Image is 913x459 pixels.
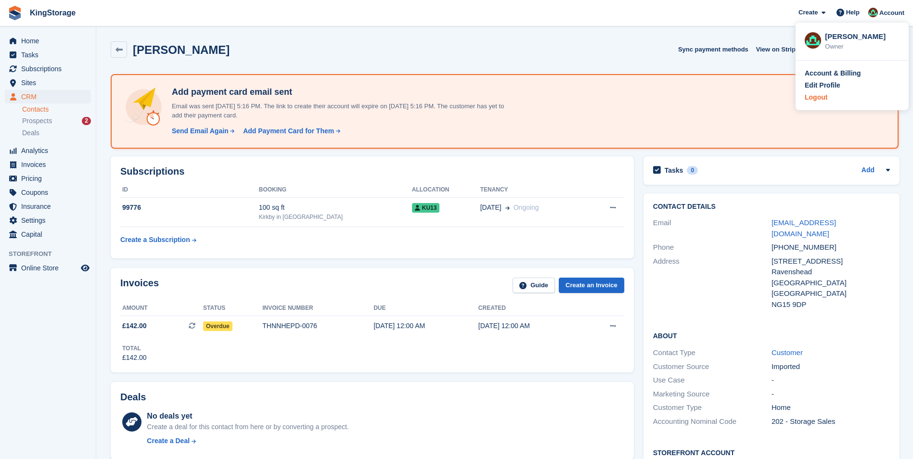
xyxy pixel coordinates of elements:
a: menu [5,200,91,213]
span: Capital [21,228,79,241]
div: [GEOGRAPHIC_DATA] [772,278,890,289]
th: ID [120,182,259,198]
span: Invoices [21,158,79,171]
div: Total [122,344,147,353]
span: Online Store [21,261,79,275]
a: Logout [805,92,900,102]
th: Allocation [412,182,480,198]
div: Create a deal for this contact from here or by converting a prospect. [147,422,348,432]
a: menu [5,172,91,185]
div: Customer Type [653,402,772,413]
img: add-payment-card-4dbda4983b697a7845d177d07a5d71e8a16f1ec00487972de202a45f1e8132f5.svg [123,87,164,127]
a: View on Stripe [752,41,810,57]
div: [DATE] 12:00 AM [478,321,583,331]
span: Deals [22,128,39,138]
div: Home [772,402,890,413]
div: Kirkby in [GEOGRAPHIC_DATA] [259,213,412,221]
div: Imported [772,361,890,372]
img: stora-icon-8386f47178a22dfd0bd8f6a31ec36ba5ce8667c1dd55bd0f319d3a0aa187defe.svg [8,6,22,20]
div: Account & Billing [805,68,861,78]
span: [DATE] [480,203,502,213]
th: Invoice number [262,301,373,316]
th: Amount [120,301,203,316]
span: Insurance [21,200,79,213]
h2: [PERSON_NAME] [133,43,230,56]
a: menu [5,261,91,275]
div: Create a Subscription [120,235,190,245]
a: menu [5,144,91,157]
div: [PHONE_NUMBER] [772,242,890,253]
div: Owner [825,42,900,51]
div: Email [653,217,772,239]
span: CRM [21,90,79,103]
a: Guide [513,278,555,293]
div: 100 sq ft [259,203,412,213]
div: [GEOGRAPHIC_DATA] [772,288,890,299]
span: Tasks [21,48,79,62]
div: Marketing Source [653,389,772,400]
div: Edit Profile [805,80,840,90]
a: menu [5,48,91,62]
span: £142.00 [122,321,147,331]
a: Account & Billing [805,68,900,78]
div: Ravenshead [772,267,890,278]
span: Account [879,8,904,18]
a: Customer [772,348,803,357]
a: Create a Deal [147,436,348,446]
span: Overdue [203,321,232,331]
div: [STREET_ADDRESS] [772,256,890,267]
span: Subscriptions [21,62,79,76]
div: 202 - Storage Sales [772,416,890,427]
div: - [772,389,890,400]
div: Use Case [653,375,772,386]
h2: Contact Details [653,203,890,211]
div: 0 [687,166,698,175]
div: 2 [82,117,91,125]
div: Customer Source [653,361,772,372]
span: Settings [21,214,79,227]
div: 99776 [120,203,259,213]
h2: Deals [120,392,146,403]
span: Prospects [22,116,52,126]
a: menu [5,76,91,89]
p: Email was sent [DATE] 5:16 PM. The link to create their account will expire on [DATE] 5:16 PM. Th... [168,102,505,120]
a: menu [5,228,91,241]
th: Created [478,301,583,316]
div: Add Payment Card for Them [243,126,334,136]
h2: About [653,331,890,340]
span: Home [21,34,79,48]
span: Coupons [21,186,79,199]
a: menu [5,214,91,227]
a: menu [5,186,91,199]
h4: Add payment card email sent [168,87,505,98]
th: Due [373,301,478,316]
a: menu [5,62,91,76]
div: Accounting Nominal Code [653,416,772,427]
th: Booking [259,182,412,198]
div: Phone [653,242,772,253]
div: [PERSON_NAME] [825,31,900,40]
h2: Subscriptions [120,166,624,177]
a: menu [5,34,91,48]
div: Logout [805,92,827,102]
a: Create a Subscription [120,231,196,249]
a: menu [5,90,91,103]
div: Address [653,256,772,310]
a: [EMAIL_ADDRESS][DOMAIN_NAME] [772,218,836,238]
a: KingStorage [26,5,79,21]
a: Deals [22,128,91,138]
span: Storefront [9,249,96,259]
a: Contacts [22,105,91,114]
div: NG15 9DP [772,299,890,310]
span: View on Stripe [756,45,799,54]
div: THNNHEPD-0076 [262,321,373,331]
a: Add [862,165,874,176]
span: Ongoing [514,204,539,211]
div: - [772,375,890,386]
a: Create an Invoice [559,278,624,293]
h2: Storefront Account [653,447,890,457]
div: Send Email Again [172,126,229,136]
img: John King [868,8,878,17]
a: Add Payment Card for Them [239,126,341,136]
div: £142.00 [122,353,147,363]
